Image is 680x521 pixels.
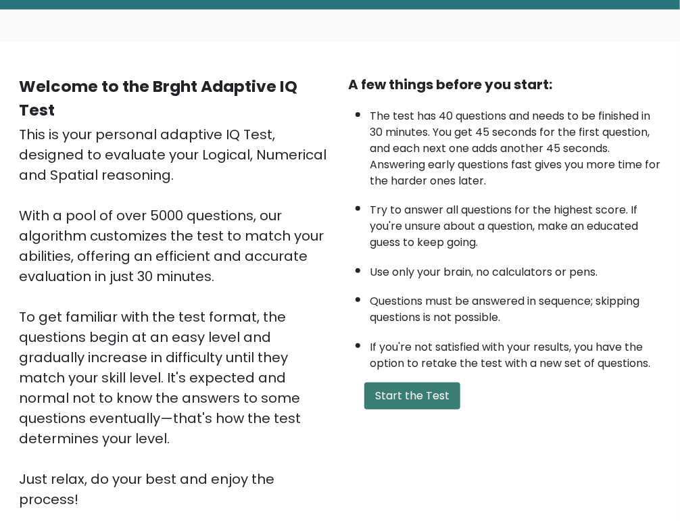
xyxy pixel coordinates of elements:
li: Use only your brain, no calculators or pens. [370,257,661,280]
b: Welcome to the Brght Adaptive IQ Test [19,75,297,121]
li: The test has 40 questions and needs to be finished in 30 minutes. You get 45 seconds for the firs... [370,101,661,189]
button: Start the Test [364,382,460,410]
li: If you're not satisfied with your results, you have the option to retake the test with a new set ... [370,332,661,372]
div: This is your personal adaptive IQ Test, designed to evaluate your Logical, Numerical and Spatial ... [19,124,332,510]
div: A few things before you start: [348,74,661,95]
li: Questions must be answered in sequence; skipping questions is not possible. [370,287,661,326]
li: Try to answer all questions for the highest score. If you're unsure about a question, make an edu... [370,195,661,251]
